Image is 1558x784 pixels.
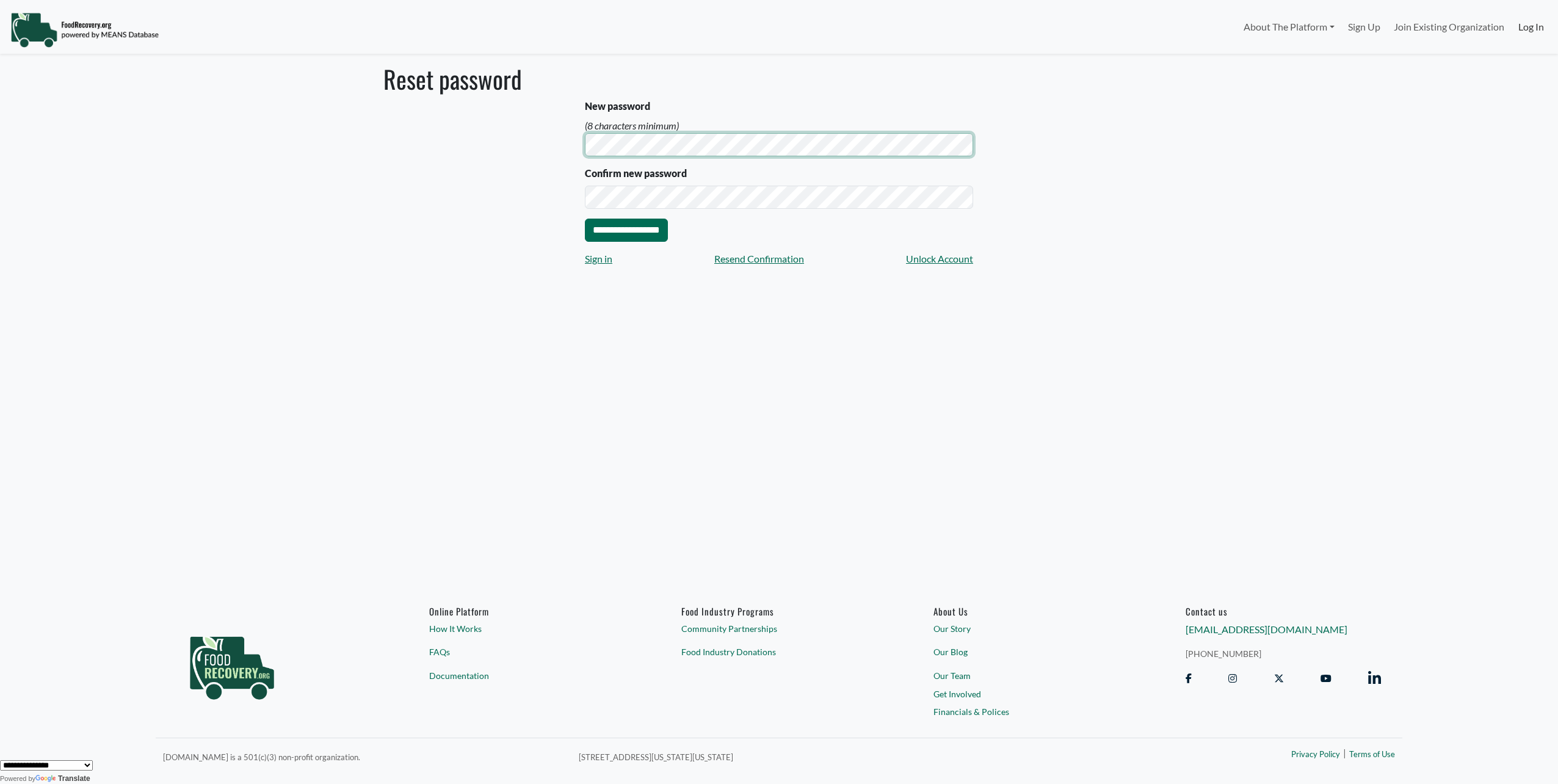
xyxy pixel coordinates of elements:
a: Log In [1512,15,1551,39]
a: Resend Confirmation [714,252,804,266]
a: Sign in [585,252,612,266]
img: Google Translate [35,775,58,783]
a: About Us [933,606,1129,617]
img: NavigationLogo_FoodRecovery-91c16205cd0af1ed486a0f1a7774a6544ea792ac00100771e7dd3ec7c0e58e41.png [10,12,159,48]
a: How It Works [429,622,625,635]
h6: Contact us [1186,606,1381,617]
h1: Reset password [383,64,1175,93]
a: Our Blog [933,645,1129,658]
label: Confirm new password [585,166,687,181]
p: [STREET_ADDRESS][US_STATE][US_STATE] [579,749,1084,764]
h6: Online Platform [429,606,625,617]
a: About The Platform [1236,15,1341,39]
a: Our Story [933,622,1129,635]
a: FAQs [429,645,625,658]
a: Our Team [933,669,1129,682]
a: Sign Up [1341,15,1387,39]
a: [PHONE_NUMBER] [1186,647,1381,660]
a: Financials & Polices [933,705,1129,718]
span: | [1343,746,1346,761]
a: Translate [35,774,90,783]
a: Documentation [429,669,625,682]
em: (8 characters minimum) [585,120,679,131]
a: Privacy Policy [1291,749,1340,761]
a: Join Existing Organization [1387,15,1511,39]
a: Terms of Use [1349,749,1395,761]
h6: Food Industry Programs [681,606,877,617]
img: food_recovery_green_logo-76242d7a27de7ed26b67be613a865d9c9037ba317089b267e0515145e5e51427.png [177,606,287,722]
a: Food Industry Donations [681,645,877,658]
a: Get Involved [933,688,1129,700]
p: [DOMAIN_NAME] is a 501(c)(3) non-profit organization. [163,749,564,764]
a: Unlock Account [906,252,973,266]
a: [EMAIL_ADDRESS][DOMAIN_NAME] [1186,623,1347,635]
label: New password [585,99,650,114]
a: Community Partnerships [681,622,877,635]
